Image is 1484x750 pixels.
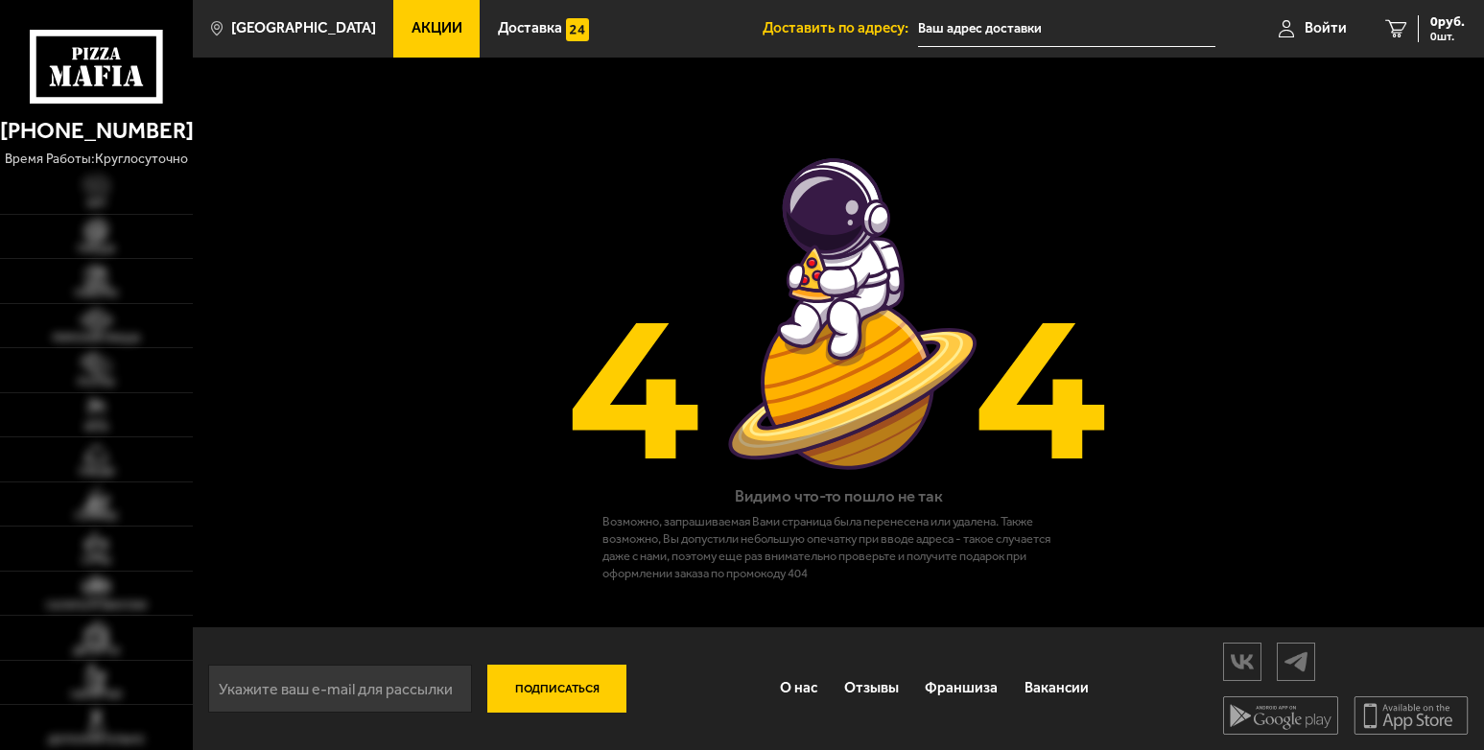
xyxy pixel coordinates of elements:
a: Франшиза [912,664,1012,715]
img: vk [1224,645,1260,678]
button: Подписаться [487,665,626,713]
input: Укажите ваш e-mail для рассылки [208,665,472,713]
span: Акции [412,21,462,35]
img: 15daf4d41897b9f0e9f617042186c801.svg [566,18,589,41]
h1: Видимо что-то пошло не так [735,485,943,508]
a: О нас [766,664,831,715]
span: 0 шт. [1430,31,1465,42]
img: Страница не найдена [568,148,1109,480]
a: Отзывы [831,664,912,715]
span: [GEOGRAPHIC_DATA] [231,21,376,35]
span: Войти [1305,21,1347,35]
input: Ваш адрес доставки [918,12,1214,47]
span: Доставить по адресу: [763,21,918,35]
a: Вакансии [1011,664,1102,715]
p: Возможно, запрашиваемая Вами страница была перенесена или удалена. Также возможно, Вы допустили н... [602,513,1075,582]
span: Доставка [498,21,562,35]
img: tg [1278,645,1314,678]
span: 0 руб. [1430,15,1465,29]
